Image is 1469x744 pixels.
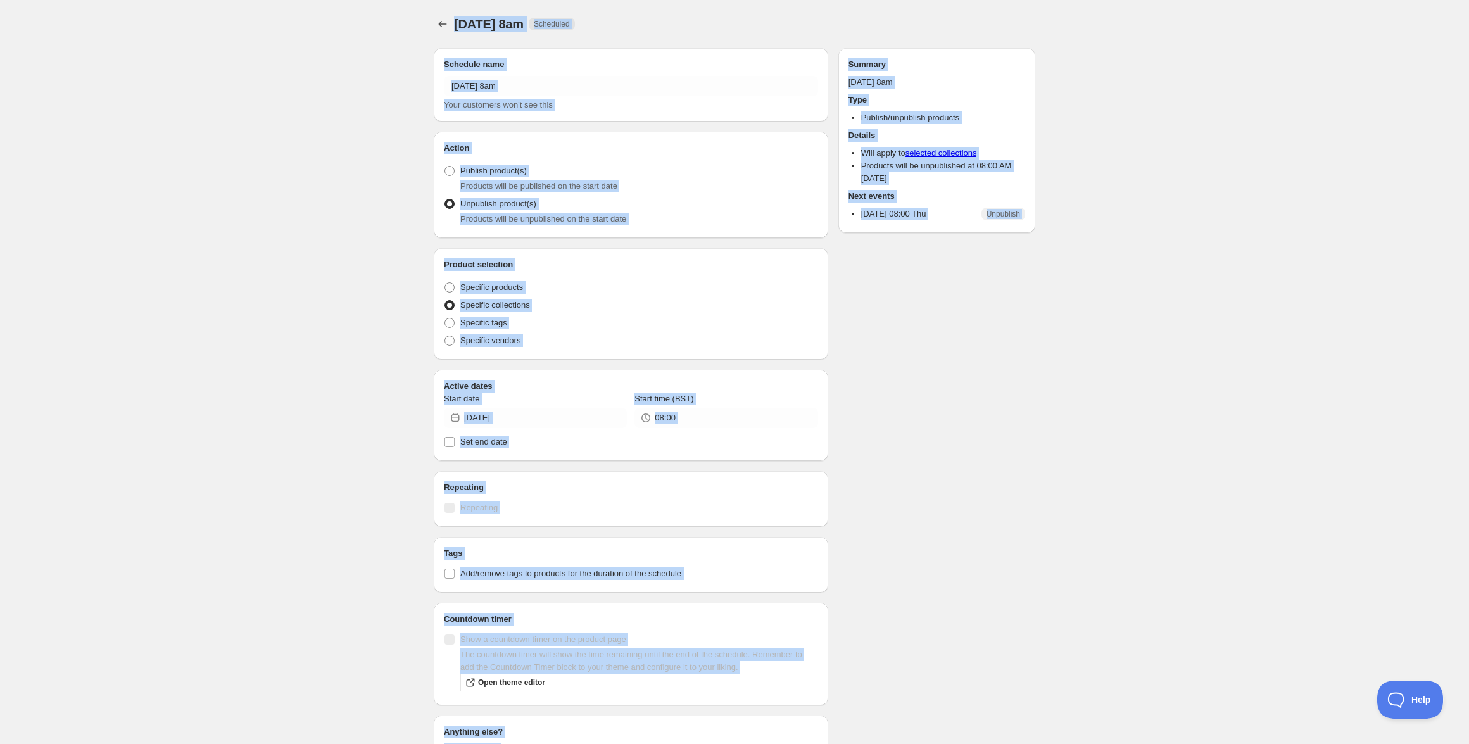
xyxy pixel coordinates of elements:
h2: Type [848,94,1025,106]
h2: Next events [848,190,1025,203]
h2: Repeating [444,481,818,494]
span: Specific vendors [460,336,520,345]
p: The countdown timer will show the time remaining until the end of the schedule. Remember to add t... [460,648,818,674]
span: Publish product(s) [460,166,527,175]
li: Products will be unpublished at 08:00 AM [DATE] [861,160,1025,185]
span: Specific tags [460,318,507,327]
span: [DATE] 8am [454,17,524,31]
span: Scheduled [534,19,570,29]
span: Add/remove tags to products for the duration of the schedule [460,569,681,578]
li: Will apply to [861,147,1025,160]
h2: Summary [848,58,1025,71]
h2: Active dates [444,380,818,393]
iframe: Toggle Customer Support [1377,681,1444,719]
span: Show a countdown timer on the product page [460,634,626,644]
span: Unpublish product(s) [460,199,536,208]
h2: Action [444,142,818,154]
span: Start date [444,394,479,403]
span: Specific products [460,282,523,292]
h2: Tags [444,547,818,560]
span: Repeating [460,503,498,512]
h2: Product selection [444,258,818,271]
h2: Anything else? [444,726,818,738]
h2: Countdown timer [444,613,818,626]
span: Products will be published on the start date [460,181,617,191]
h2: Details [848,129,1025,142]
a: selected collections [905,148,977,158]
h2: Schedule name [444,58,818,71]
button: Schedules [434,15,451,33]
span: Set end date [460,437,507,446]
span: Products will be unpublished on the start date [460,214,626,224]
span: Start time (BST) [634,394,693,403]
span: Open theme editor [478,678,545,688]
a: Open theme editor [460,674,545,691]
span: Your customers won't see this [444,100,553,110]
p: [DATE] 8am [848,76,1025,89]
span: Specific collections [460,300,530,310]
p: [DATE] 08:00 Thu [861,208,926,220]
li: Publish/unpublish products [861,111,1025,124]
span: Unpublish [987,209,1020,219]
